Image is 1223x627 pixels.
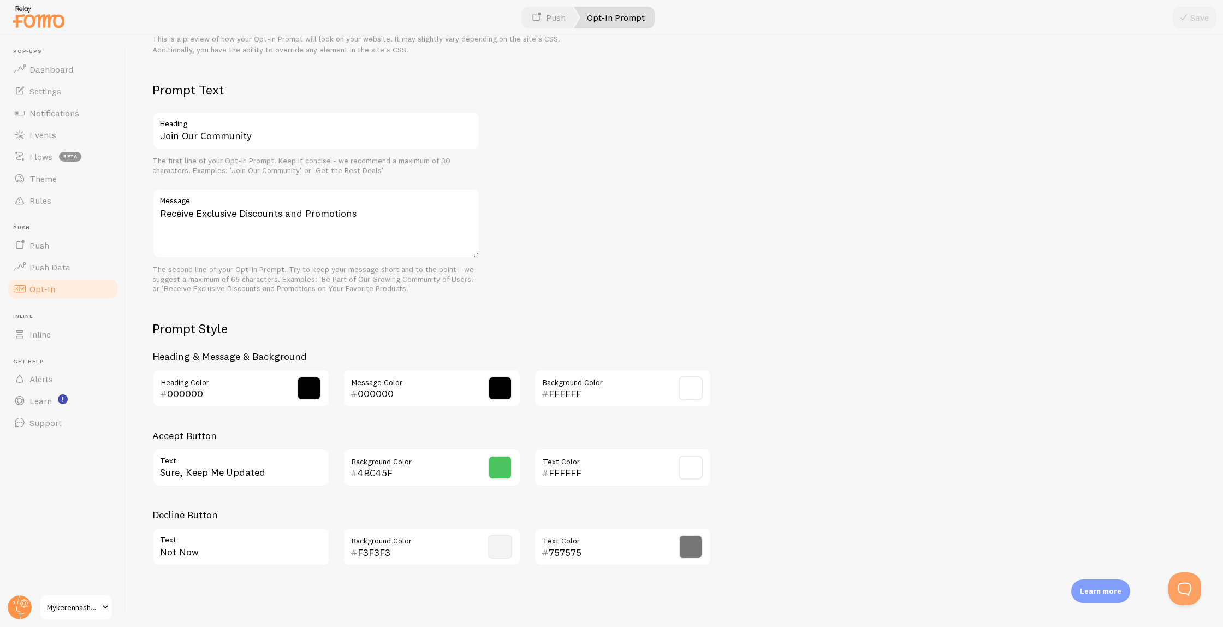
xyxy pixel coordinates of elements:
[59,152,81,162] span: beta
[29,240,49,251] span: Push
[29,64,73,75] span: Dashboard
[29,129,56,140] span: Events
[152,508,711,521] h3: Decline Button
[7,58,119,80] a: Dashboard
[7,124,119,146] a: Events
[13,224,119,232] span: Push
[7,102,119,124] a: Notifications
[13,313,119,320] span: Inline
[152,265,480,294] div: The second line of your Opt-In Prompt. Try to keep your message short and to the point - we sugge...
[47,601,99,614] span: Mykerenhashana
[7,390,119,412] a: Learn
[29,108,79,119] span: Notifications
[152,33,711,55] p: This is a preview of how your Opt-In Prompt will look on your website. It may slightly vary depen...
[29,329,51,340] span: Inline
[7,190,119,211] a: Rules
[39,594,113,620] a: Mykerenhashana
[13,48,119,55] span: Pop-ups
[152,156,480,175] div: The first line of your Opt-In Prompt. Keep it concise - we recommend a maximum of 30 characters. ...
[29,86,61,97] span: Settings
[7,323,119,345] a: Inline
[152,350,711,363] h3: Heading & Message & Background
[7,146,119,168] a: Flows beta
[7,168,119,190] a: Theme
[29,283,55,294] span: Opt-In
[152,111,480,130] label: Heading
[152,448,330,467] label: Text
[29,417,62,428] span: Support
[7,80,119,102] a: Settings
[7,234,119,256] a: Push
[152,188,480,207] label: Message
[7,412,119,434] a: Support
[29,195,51,206] span: Rules
[1080,586,1121,596] p: Learn more
[29,395,52,406] span: Learn
[1071,579,1130,603] div: Learn more
[1168,572,1201,605] iframe: Help Scout Beacon - Open
[152,528,330,546] label: Text
[58,394,68,404] svg: <p>Watch New Feature Tutorials!</p>
[7,278,119,300] a: Opt-In
[13,358,119,365] span: Get Help
[152,320,711,337] h2: Prompt Style
[11,3,66,31] img: fomo-relay-logo-orange.svg
[7,256,119,278] a: Push Data
[29,262,70,273] span: Push Data
[7,368,119,390] a: Alerts
[29,173,57,184] span: Theme
[29,151,52,162] span: Flows
[29,374,53,385] span: Alerts
[152,81,480,98] h2: Prompt Text
[152,429,711,442] h3: Accept Button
